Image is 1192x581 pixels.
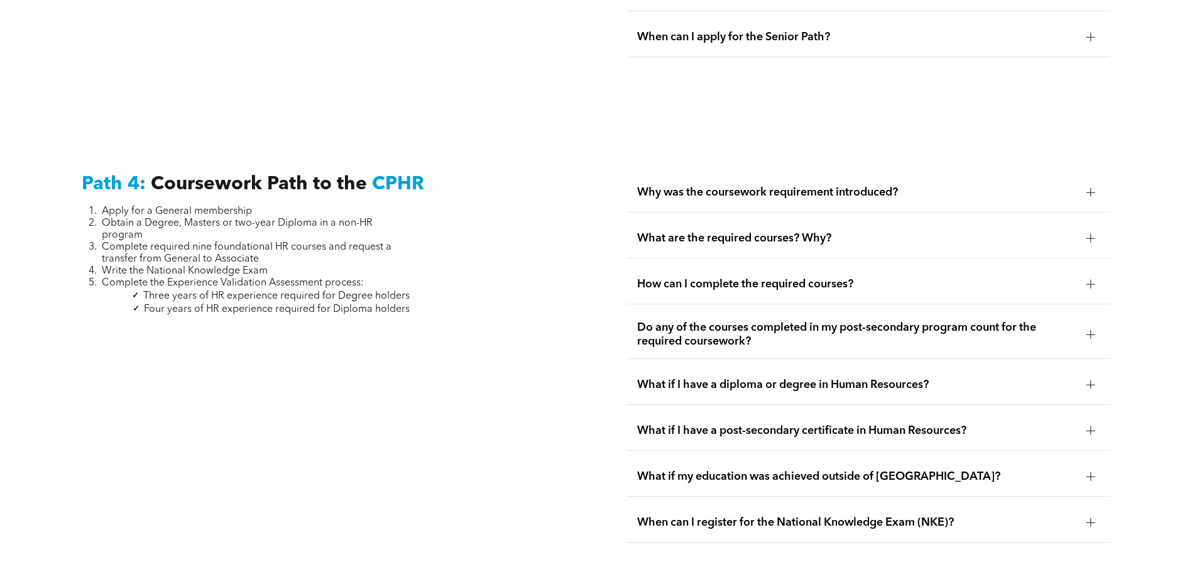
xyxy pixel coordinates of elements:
span: When can I register for the National Knowledge Exam (NKE)? [637,516,1076,529]
span: Do any of the courses completed in my post-secondary program count for the required coursework? [637,321,1076,348]
span: What if I have a diploma or degree in Human Resources? [637,378,1076,392]
span: Complete required nine foundational HR courses and request a transfer from General to Associate [102,242,391,264]
span: When can I apply for the Senior Path? [637,30,1076,44]
span: Coursework Path to the [151,175,367,194]
span: Four years of HR experience required for Diploma holders [144,304,410,314]
span: What if I have a post-secondary certificate in Human Resources? [637,424,1076,438]
span: Path 4: [82,175,146,194]
span: Write the National Knowledge Exam [102,266,268,276]
span: Obtain a Degree, Masters or two-year Diploma in a non-HR program [102,218,373,240]
span: Complete the Experience Validation Assessment process: [102,278,364,288]
span: What if my education was achieved outside of [GEOGRAPHIC_DATA]? [637,470,1076,484]
span: Apply for a General membership [102,206,252,216]
span: How can I complete the required courses? [637,277,1076,291]
span: CPHR [372,175,424,194]
span: What are the required courses? Why? [637,231,1076,245]
span: Three years of HR experience required for Degree holders [143,291,410,301]
span: Why was the coursework requirement introduced? [637,185,1076,199]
